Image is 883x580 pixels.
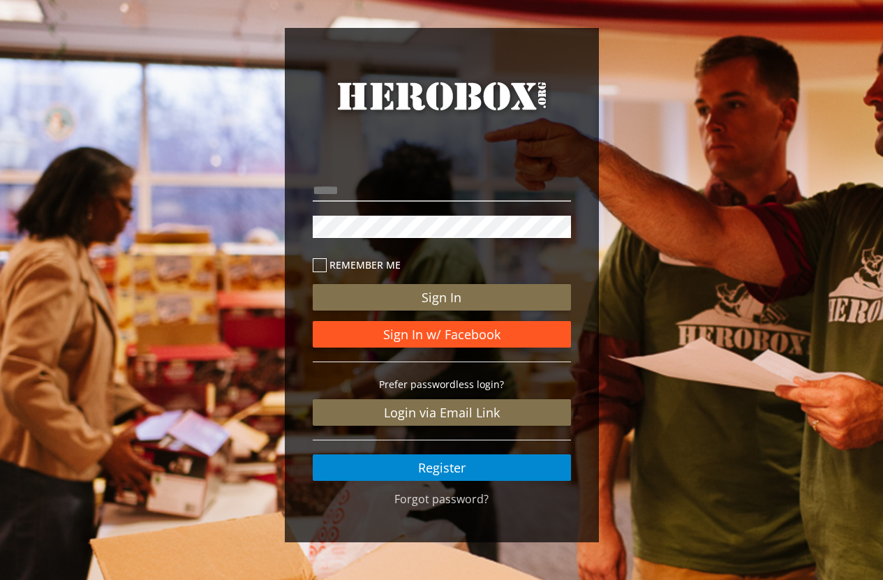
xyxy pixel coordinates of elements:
[313,376,571,392] p: Prefer passwordless login?
[313,399,571,426] a: Login via Email Link
[313,321,571,348] a: Sign In w/ Facebook
[394,491,489,507] a: Forgot password?
[313,257,571,273] label: Remember me
[313,77,571,141] a: HeroBox
[313,284,571,311] button: Sign In
[313,454,571,481] a: Register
